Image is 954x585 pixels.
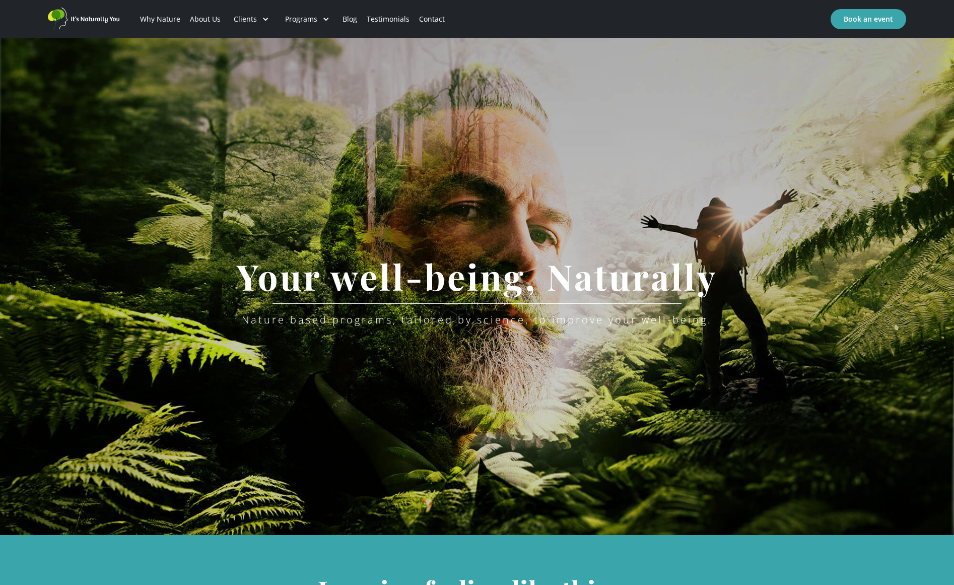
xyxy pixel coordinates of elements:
a: Contact [414,2,449,36]
a: Testimonials [362,2,414,36]
div: Nature based programs, tailored by science, to improve your well-being. [242,314,712,326]
div: Programs [285,14,317,24]
div: Clients [234,14,257,24]
div: Clients [226,2,277,36]
div: Programs [277,2,337,36]
a: About Us [185,2,226,36]
a: Blog [337,2,362,36]
a: Book an event [831,9,906,29]
a: home [48,8,123,31]
a: Why Nature [135,2,185,36]
h1: Your well-being, Naturally [222,257,732,296]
